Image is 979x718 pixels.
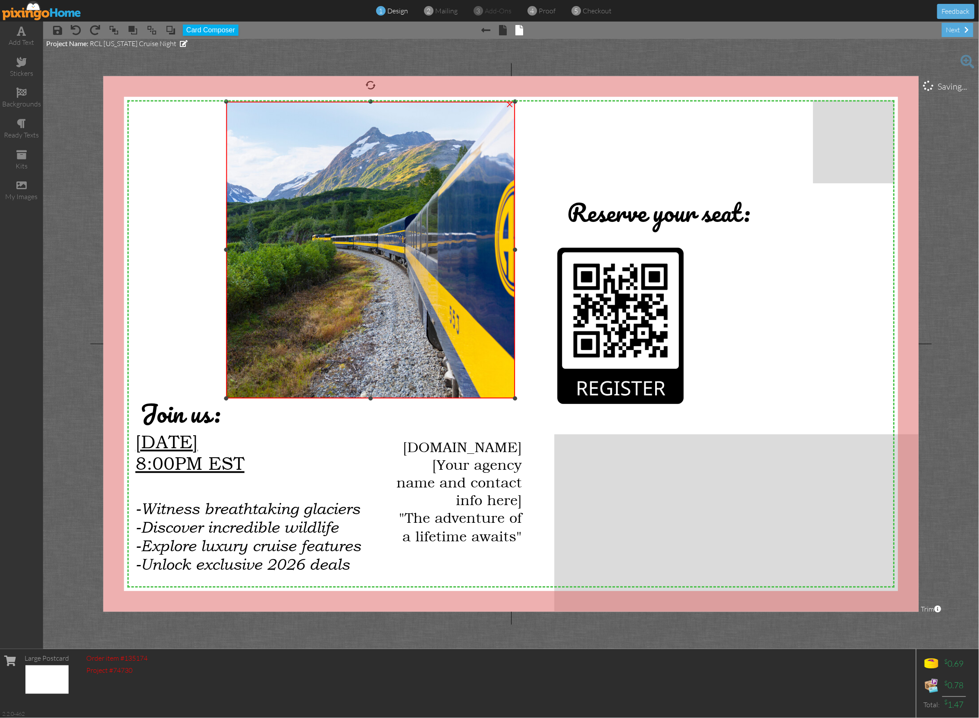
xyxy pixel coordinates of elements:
div: Order item #135174 [86,653,147,663]
img: points-icon.png [923,656,940,673]
span: -Unlock exclusive 2026 deals [135,555,349,573]
span: 2 [427,6,431,16]
td: 0.78 [942,675,966,696]
sup: $ [944,698,948,706]
span: -Explore luxury cruise features [135,537,361,555]
div: 2.2.0-462 [2,710,25,718]
span: -Discover incredible wildlife [135,518,338,536]
img: 135149-1-1756494808129-b6b6070f3299dcd9-qa.jpg [25,665,69,694]
span: Join us: [140,393,220,434]
span: checkout [583,6,612,15]
span: mailing [435,6,458,15]
span: Reserve your seat: [567,191,750,232]
td: 0.69 [942,653,966,675]
img: 20250829-204213-2584b8e1c894-1000.png [558,248,684,404]
div: next [942,23,973,37]
td: 1.47 [942,696,966,713]
img: 20250829-191412-26e5808864eb-1000.jpg [88,101,533,398]
span: -Witness breathtaking glaciers [135,499,360,518]
span: proof [539,6,555,15]
span: add-ons [485,6,511,15]
div: Large Postcard [25,653,69,663]
div: × [503,96,517,110]
sup: $ [944,658,948,665]
span: Trim [921,604,941,614]
button: Card Composer [183,25,238,36]
img: expense-icon.png [923,677,940,694]
span: design [387,6,408,15]
sup: $ [944,679,948,687]
img: pixingo logo [2,1,82,20]
span: 4 [530,6,534,16]
td: Total: [921,696,942,713]
span: [DATE] [135,431,198,453]
div: Project #74730 [86,665,147,675]
span: "The adventure of a lifetime awaits" [399,509,522,545]
span: 8:00PM EST [135,453,245,474]
span: Project Name: [46,39,88,47]
span: [Your agency name and contact info here] [397,456,522,509]
span: 5 [574,6,578,16]
span: RCL [US_STATE] Cruise Night [90,39,176,48]
button: Feedback [937,4,975,19]
span: [DOMAIN_NAME] [403,438,522,456]
span: 1 [379,6,383,16]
